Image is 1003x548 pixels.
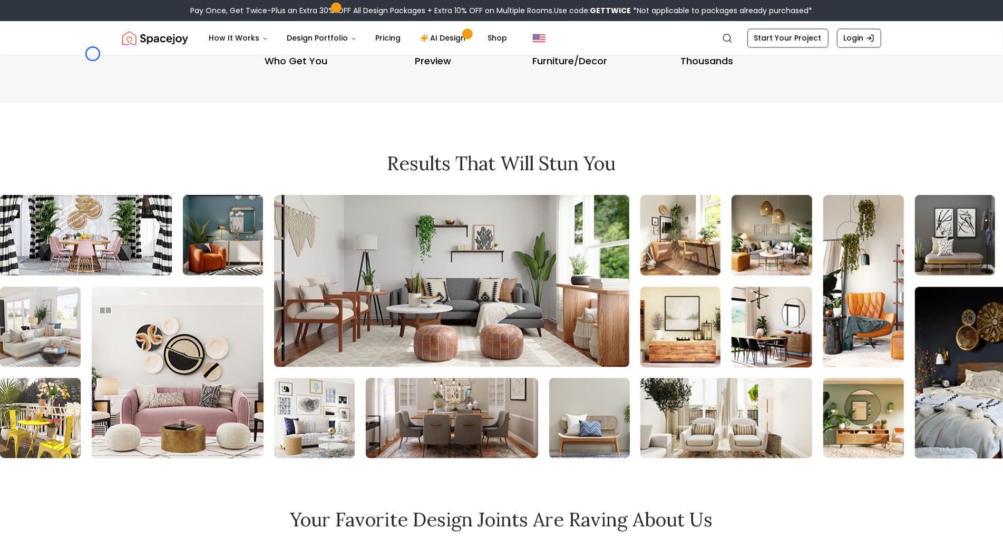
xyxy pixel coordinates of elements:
[367,27,410,48] a: Pricing
[122,21,881,55] nav: Global
[122,153,881,174] h2: Results that will stun you
[533,32,546,44] img: United States
[191,5,813,16] div: Pay Once, Get Twice-Plus an Extra 30% OFF All Design Packages + Extra 10% OFF on Multiple Rooms.
[480,27,516,48] a: Shop
[122,509,881,530] h2: Your favorite design joints are raving about us
[590,5,631,16] b: GETTWICE
[122,27,188,48] img: Spacejoy Logo
[201,27,277,48] button: How It Works
[279,27,365,48] button: Design Portfolio
[837,28,881,47] a: Login
[631,5,813,16] span: *Not applicable to packages already purchased*
[201,27,516,48] nav: Main
[412,27,478,48] a: AI Design
[747,28,829,47] a: Start Your Project
[122,27,188,48] a: Spacejoy
[554,5,631,16] span: Use code:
